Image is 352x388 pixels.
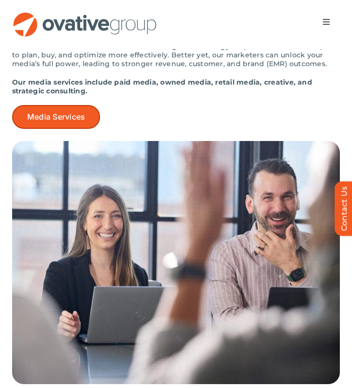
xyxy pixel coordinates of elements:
[313,12,340,32] nav: Menu
[27,112,85,122] span: Media Services
[12,11,158,20] a: OG_Full_horizontal_RGB
[12,33,340,68] p: It’s time to shatter silos. Our media experts design truly integrated plans with your customers a...
[12,141,340,384] img: Services – Media
[12,105,100,129] a: Media Services
[12,78,312,95] strong: Our media services include paid media, owned media, retail media, creative, and strategic consult...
